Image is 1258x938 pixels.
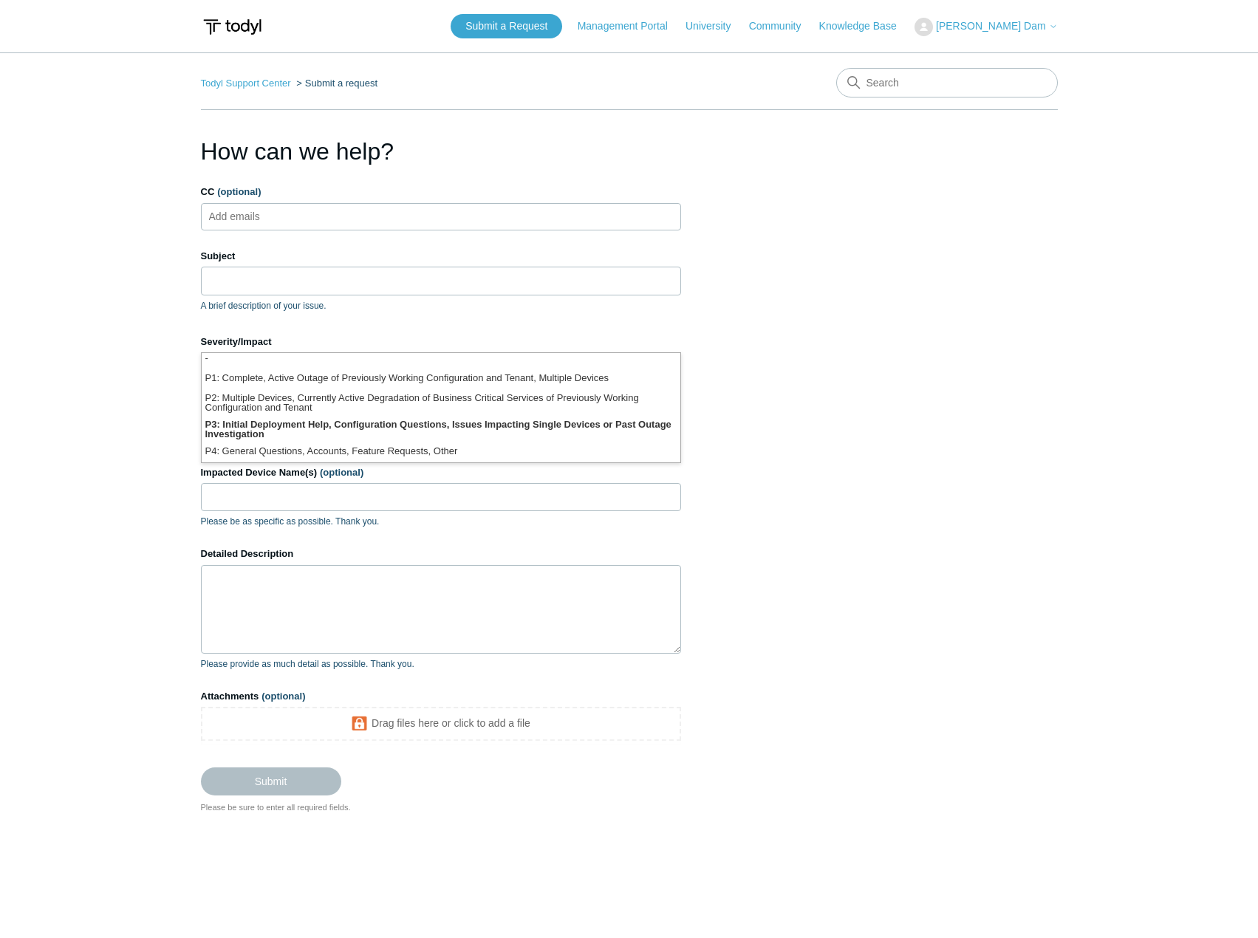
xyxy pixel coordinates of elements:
[202,349,680,369] li: -
[201,335,681,349] label: Severity/Impact
[201,689,681,704] label: Attachments
[201,13,264,41] img: Todyl Support Center Help Center home page
[201,78,291,89] a: Todyl Support Center
[202,389,680,416] li: P2: Multiple Devices, Currently Active Degradation of Business Critical Services of Previously Wo...
[201,249,681,264] label: Subject
[202,416,680,442] li: P3: Initial Deployment Help, Configuration Questions, Issues Impacting Single Devices or Past Out...
[201,767,341,795] input: Submit
[201,185,681,199] label: CC
[201,78,294,89] li: Todyl Support Center
[261,691,305,702] span: (optional)
[936,20,1046,32] span: [PERSON_NAME] Dam
[201,801,681,814] div: Please be sure to enter all required fields.
[749,18,816,34] a: Community
[201,299,681,312] p: A brief description of your issue.
[201,134,681,169] h1: How can we help?
[819,18,912,34] a: Knowledge Base
[217,186,261,197] span: (optional)
[451,14,562,38] a: Submit a Request
[293,78,377,89] li: Submit a request
[201,465,681,480] label: Impacted Device Name(s)
[201,657,681,671] p: Please provide as much detail as possible. Thank you.
[202,369,680,389] li: P1: Complete, Active Outage of Previously Working Configuration and Tenant, Multiple Devices
[578,18,683,34] a: Management Portal
[320,467,363,478] span: (optional)
[686,18,745,34] a: University
[915,18,1058,36] button: [PERSON_NAME] Dam
[201,515,681,528] p: Please be as specific as possible. Thank you.
[201,547,681,561] label: Detailed Description
[203,205,291,227] input: Add emails
[836,68,1058,97] input: Search
[202,442,680,462] li: P4: General Questions, Accounts, Feature Requests, Other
